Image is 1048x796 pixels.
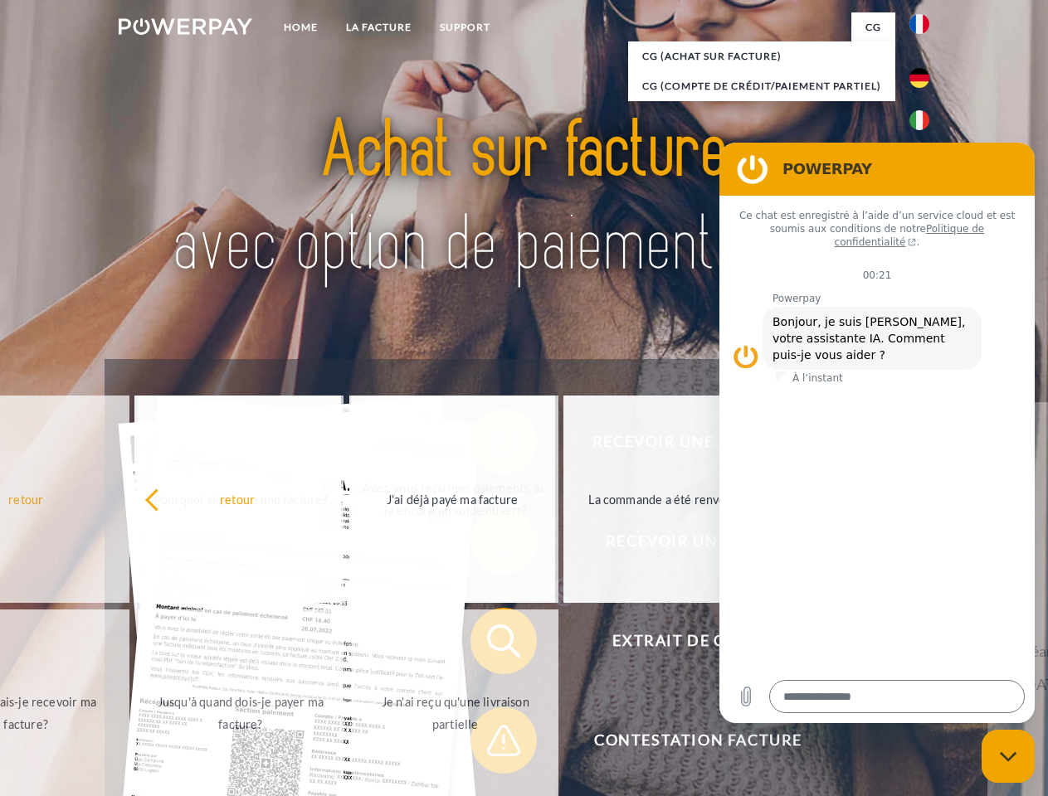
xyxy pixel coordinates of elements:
a: CG (achat sur facture) [628,41,895,71]
img: fr [909,14,929,34]
div: Jusqu'à quand dois-je payer ma facture? [148,691,334,735]
a: LA FACTURE [332,12,426,42]
img: logo-powerpay-white.svg [119,18,252,35]
span: Extrait de compte [495,608,901,674]
div: La commande a été renvoyée [573,488,760,510]
iframe: Fenêtre de messagerie [719,143,1035,723]
span: Contestation Facture [495,707,901,774]
a: Home [270,12,332,42]
div: retour [144,488,331,510]
img: it [909,110,929,130]
button: Extrait de compte [470,608,902,674]
iframe: Bouton de lancement de la fenêtre de messagerie, conversation en cours [982,730,1035,783]
div: J'ai déjà payé ma facture [359,488,546,510]
a: CG [851,12,895,42]
a: CG (Compte de crédit/paiement partiel) [628,71,895,101]
button: Contestation Facture [470,707,902,774]
div: Je n'ai reçu qu'une livraison partielle [362,691,548,735]
img: title-powerpay_fr.svg [158,80,890,318]
img: de [909,68,929,88]
a: Support [426,12,505,42]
